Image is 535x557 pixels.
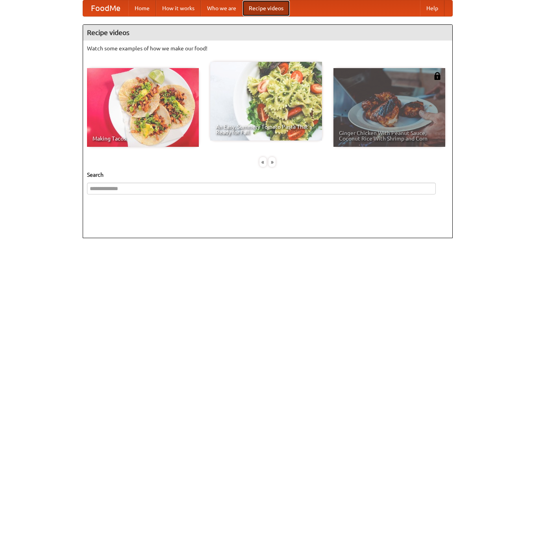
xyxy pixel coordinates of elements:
a: FoodMe [83,0,128,16]
a: Recipe videos [243,0,290,16]
p: Watch some examples of how we make our food! [87,44,448,52]
a: Who we are [201,0,243,16]
a: An Easy, Summery Tomato Pasta That's Ready for Fall [210,62,322,141]
span: Making Tacos [93,136,193,141]
a: Help [420,0,444,16]
img: 483408.png [433,72,441,80]
a: Making Tacos [87,68,199,147]
div: » [268,157,276,167]
h4: Recipe videos [83,25,452,41]
div: « [259,157,267,167]
span: An Easy, Summery Tomato Pasta That's Ready for Fall [216,124,317,135]
a: Home [128,0,156,16]
h5: Search [87,171,448,179]
a: How it works [156,0,201,16]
